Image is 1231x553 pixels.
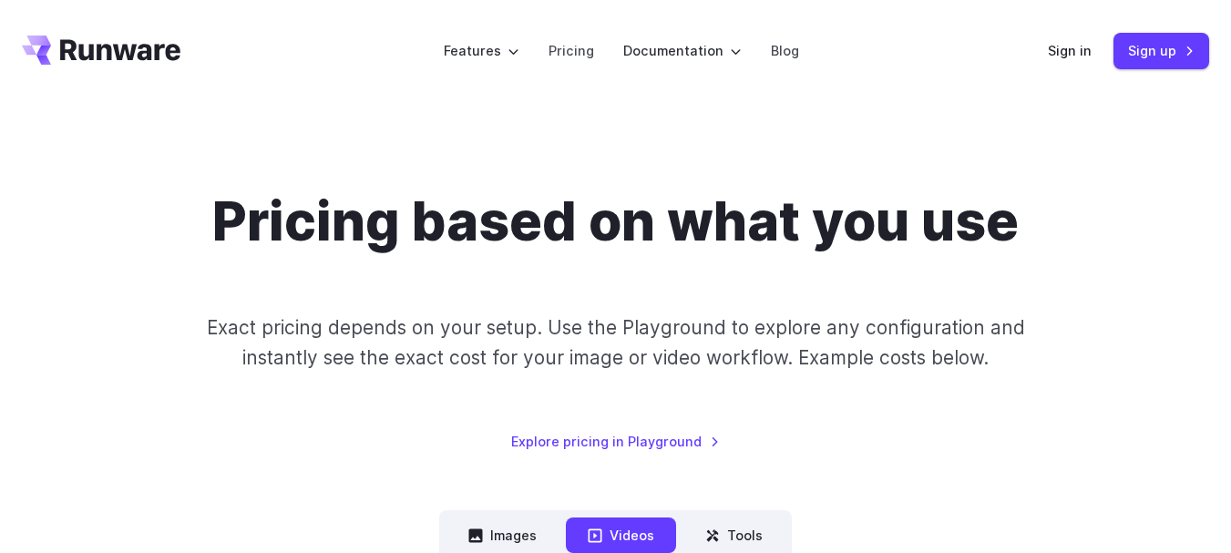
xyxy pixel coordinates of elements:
button: Videos [566,517,676,553]
a: Pricing [549,40,594,61]
h1: Pricing based on what you use [212,189,1019,254]
button: Images [446,517,559,553]
a: Sign in [1048,40,1092,61]
a: Blog [771,40,799,61]
a: Go to / [22,36,180,65]
button: Tools [683,517,785,553]
label: Features [444,40,519,61]
a: Sign up [1113,33,1209,68]
p: Exact pricing depends on your setup. Use the Playground to explore any configuration and instantl... [200,312,1031,374]
a: Explore pricing in Playground [511,431,720,452]
label: Documentation [623,40,742,61]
